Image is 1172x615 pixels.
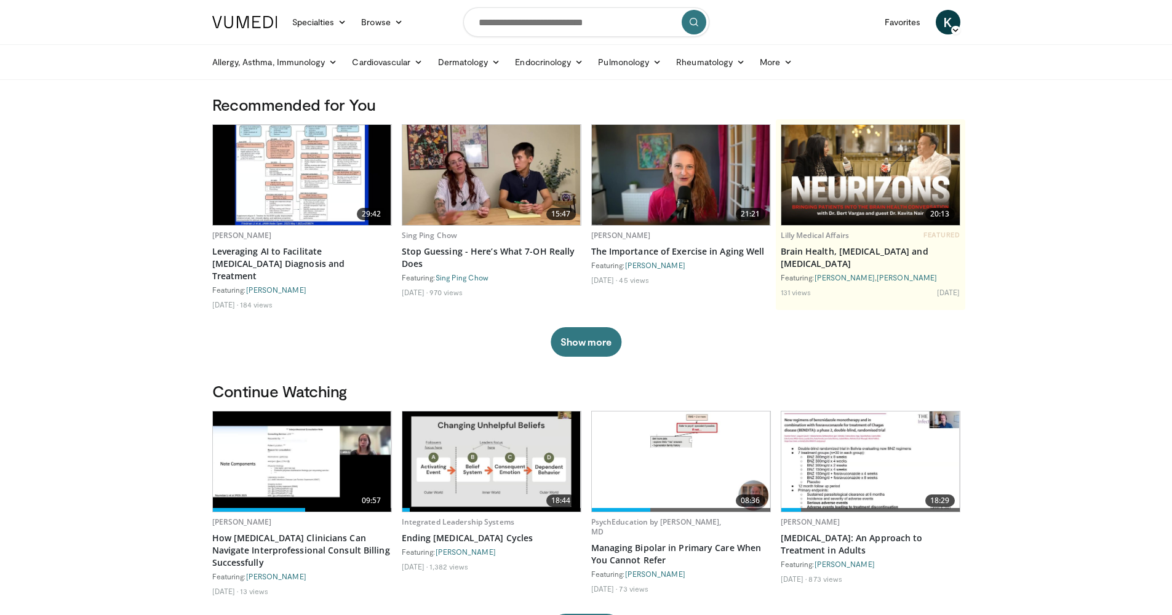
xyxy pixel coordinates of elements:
li: 13 views [240,586,268,596]
img: 7f8ef5a6-f3fc-48a6-81e6-1e2ee998fd93.620x360_q85_upscale.jpg [213,411,391,512]
div: Featuring: [402,272,581,282]
a: More [752,50,800,74]
a: 29:42 [213,125,391,225]
li: [DATE] [212,586,239,596]
span: 18:29 [925,494,955,507]
span: 20:13 [925,208,955,220]
li: [DATE] [212,300,239,309]
div: Featuring: [402,547,581,557]
img: 7e346c6a-723c-4746-90d1-980ba41bcbae.620x360_q85_upscale.jpg [781,411,960,512]
li: 873 views [808,574,842,584]
a: 18:29 [781,411,960,512]
div: Featuring: , [781,272,960,282]
li: 131 views [781,287,811,297]
a: How [MEDICAL_DATA] Clinicians Can Navigate Interprofessional Consult Billing Successfully [212,532,392,569]
a: Favorites [877,10,928,34]
a: Lilly Medical Affairs [781,230,850,240]
span: 29:42 [357,208,386,220]
a: [PERSON_NAME] [436,547,496,556]
a: Cardiovascular [345,50,430,74]
a: Dermatology [431,50,508,74]
a: [PERSON_NAME] [877,273,937,282]
a: [PERSON_NAME] [625,569,685,578]
a: The Importance of Exercise in Aging Well [591,245,771,258]
a: Sing Ping Chow [436,273,488,282]
a: Integrated Leadership Systems [402,517,514,527]
a: 18:44 [402,411,581,512]
li: [DATE] [591,275,618,285]
img: 93ffff33-031b-405f-9290-bb3092a202dd.620x360_q85_upscale.jpg [592,411,770,512]
a: [PERSON_NAME] [781,517,840,527]
div: Featuring: [781,559,960,569]
a: Sing Ping Chow [402,230,458,240]
span: 21:21 [736,208,765,220]
div: Featuring: [591,260,771,270]
div: Featuring: [212,571,392,581]
div: Featuring: [591,569,771,579]
li: [DATE] [781,574,807,584]
span: 18:44 [546,494,576,507]
li: [DATE] [591,584,618,593]
a: 08:36 [592,411,770,512]
a: 15:47 [402,125,581,225]
a: Browse [354,10,410,34]
a: Ending [MEDICAL_DATA] Cycles [402,532,581,544]
a: [MEDICAL_DATA]: An Approach to Treatment in Adults [781,532,960,557]
img: d288e91f-868e-4518-b99c-ec331a88479d.620x360_q85_upscale.jpg [592,125,770,225]
li: 45 views [619,275,649,285]
a: Endocrinology [508,50,591,74]
li: 970 views [429,287,463,297]
img: a028b2ed-2799-4348-b6b4-733b0fc51b04.620x360_q85_upscale.jpg [213,125,391,225]
a: Allergy, Asthma, Immunology [205,50,345,74]
a: K [936,10,960,34]
a: [PERSON_NAME] [246,285,306,294]
a: 09:57 [213,411,391,512]
button: Show more [551,327,621,357]
h3: Continue Watching [212,381,960,401]
a: 20:13 [781,125,960,225]
a: Rheumatology [669,50,752,74]
li: [DATE] [937,287,960,297]
li: 1,382 views [429,561,468,571]
input: Search topics, interventions [463,7,709,37]
li: [DATE] [402,561,428,571]
span: 09:57 [357,494,386,507]
div: Featuring: [212,285,392,295]
span: 08:36 [736,494,765,507]
a: Leveraging AI to Facilitate [MEDICAL_DATA] Diagnosis and Treatment [212,245,392,282]
li: [DATE] [402,287,428,297]
li: 73 views [619,584,648,593]
a: Specialties [285,10,354,34]
a: [PERSON_NAME] [815,273,875,282]
a: [PERSON_NAME] [212,230,272,240]
span: FEATURED [923,231,960,239]
span: 15:47 [546,208,576,220]
a: [PERSON_NAME] [591,230,651,240]
img: VuMedi Logo [212,16,277,28]
a: Managing Bipolar in Primary Care When You Cannot Refer [591,542,771,566]
a: [PERSON_NAME] [625,261,685,269]
a: [PERSON_NAME] [815,560,875,568]
img: d51c4a43-211c-4413-b5f2-4ab3dc2b7171.620x360_q85_upscale.jpg [402,411,581,512]
a: 21:21 [592,125,770,225]
li: 184 views [240,300,273,309]
a: PsychEducation by [PERSON_NAME], MD [591,517,722,537]
a: [PERSON_NAME] [212,517,272,527]
h3: Recommended for You [212,95,960,114]
img: ca157f26-4c4a-49fd-8611-8e91f7be245d.png.620x360_q85_upscale.jpg [781,125,960,225]
a: [PERSON_NAME] [246,572,306,581]
a: Pulmonology [591,50,669,74]
img: 74f48e99-7be1-4805-91f5-c50674ee60d2.620x360_q85_upscale.jpg [402,125,581,225]
a: Brain Health, [MEDICAL_DATA] and [MEDICAL_DATA] [781,245,960,270]
a: Stop Guessing - Here’s What 7-OH Really Does [402,245,581,270]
